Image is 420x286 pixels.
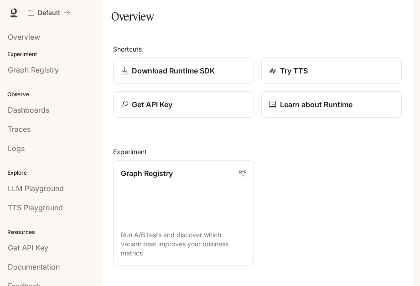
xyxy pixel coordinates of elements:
[280,99,353,110] p: Learn about Runtime
[38,9,60,17] p: Default
[280,65,308,76] p: Try TTS
[24,4,74,22] button: All workspaces
[113,91,254,118] button: Get API Key
[121,168,173,179] p: Graph Registry
[132,65,215,76] p: Download Runtime SDK
[113,57,254,84] a: Download Runtime SDK
[111,7,154,26] h1: Overview
[261,91,402,118] a: Learn about Runtime
[113,147,402,156] h2: Experiment
[113,44,402,54] h2: Shortcuts
[132,99,172,110] p: Get API Key
[113,160,254,265] a: Graph RegistryRun A/B tests and discover which variant best improves your business metrics
[261,57,402,84] a: Try TTS
[121,230,246,258] p: Run A/B tests and discover which variant best improves your business metrics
